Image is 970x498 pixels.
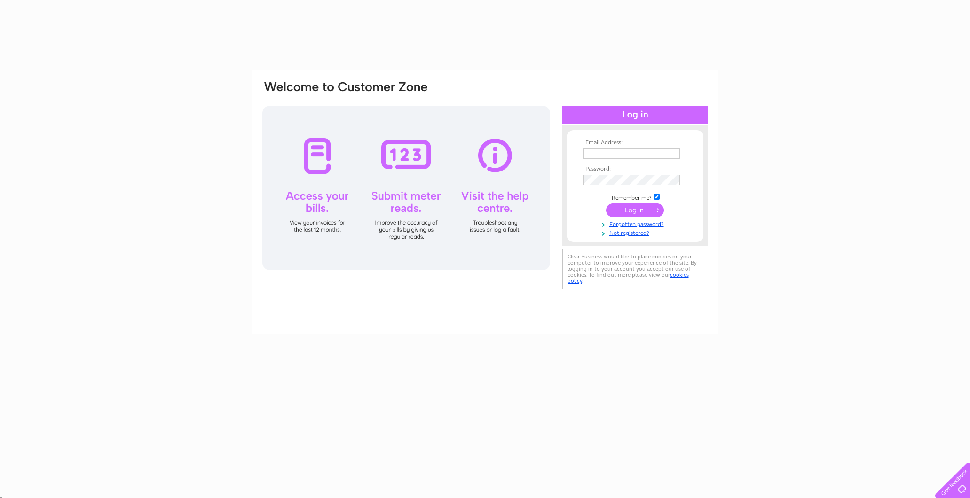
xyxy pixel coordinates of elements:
[606,203,664,217] input: Submit
[568,272,689,284] a: cookies policy
[583,219,690,228] a: Forgotten password?
[581,140,690,146] th: Email Address:
[581,192,690,202] td: Remember me?
[581,166,690,172] th: Password:
[562,249,708,289] div: Clear Business would like to place cookies on your computer to improve your experience of the sit...
[583,228,690,237] a: Not registered?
